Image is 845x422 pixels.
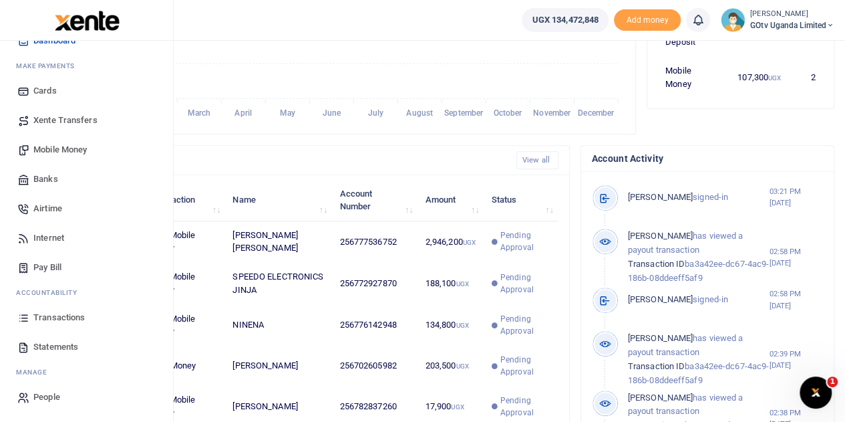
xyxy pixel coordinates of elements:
span: Pending Approval [500,395,551,419]
th: Account Number: activate to sort column ascending [332,179,417,221]
td: 2,946,200 [417,221,484,263]
li: Ac [11,282,162,303]
a: Mobile Money [11,135,162,165]
span: ake Payments [23,61,75,71]
td: 134,800 [417,304,484,346]
span: [PERSON_NAME] [628,231,693,241]
th: Name: activate to sort column ascending [225,179,332,221]
td: 188,100 [417,263,484,304]
span: Statements [33,340,78,354]
span: [PERSON_NAME] [628,393,693,403]
a: Banks [11,165,162,194]
td: 2 [788,57,823,98]
a: Dashboard [11,26,162,56]
span: Mobile Money [33,143,87,156]
td: 256776142948 [332,304,417,346]
h4: Recent Transactions [62,153,506,168]
tspan: December [578,108,615,118]
span: Add money [614,9,681,31]
span: Airtime [33,202,62,215]
span: Transaction ID [628,259,685,269]
th: Transaction: activate to sort column ascending [141,179,225,221]
td: MTN Mobile Money [141,221,225,263]
iframe: Intercom live chat [800,377,832,409]
img: logo-large [55,11,120,31]
td: MTN Mobile Money [141,304,225,346]
span: People [33,391,60,404]
a: View all [516,151,558,169]
tspan: June [322,108,341,118]
td: SPEEDO ELECTRONICS JINJA [225,263,332,304]
small: UGX [456,362,468,370]
td: 256772927870 [332,263,417,304]
li: M [11,56,162,76]
td: [PERSON_NAME] [PERSON_NAME] [225,221,332,263]
small: 03:21 PM [DATE] [769,186,823,209]
span: Pending Approval [500,354,551,378]
small: UGX [463,239,476,246]
span: Cards [33,84,57,98]
span: Transactions [33,311,85,324]
p: signed-in [628,293,770,307]
tspan: April [234,108,252,118]
a: People [11,383,162,412]
tspan: July [367,108,383,118]
p: signed-in [628,191,770,205]
li: Toup your wallet [614,9,681,31]
span: UGX 134,472,848 [532,13,599,27]
span: Dashboard [33,34,75,47]
a: Airtime [11,194,162,223]
span: GOtv Uganda Limited [750,19,834,31]
a: Internet [11,223,162,253]
a: UGX 134,472,848 [522,8,609,32]
span: Pending Approval [500,272,551,296]
a: profile-user [PERSON_NAME] GOtv Uganda Limited [721,8,834,32]
span: countability [26,288,77,298]
tspan: May [279,108,295,118]
td: 256702605982 [332,346,417,386]
img: profile-user [721,8,745,32]
a: Pay Bill [11,253,162,282]
span: [PERSON_NAME] [628,192,693,202]
td: MTN Mobile Money [141,263,225,304]
td: 107,300 [713,57,788,98]
p: has viewed a payout transaction ba3a42ee-dc67-4ac9-186b-08ddeeff5af9 [628,229,770,285]
span: anage [23,367,47,377]
td: Mobile Money [658,57,714,98]
li: Wallet ballance [516,8,614,32]
small: UGX [456,280,468,288]
span: Pending Approval [500,313,551,337]
tspan: August [406,108,433,118]
small: [PERSON_NAME] [750,9,834,20]
a: Statements [11,332,162,362]
span: [PERSON_NAME] [628,333,693,343]
td: 203,500 [417,346,484,386]
td: Airtel Money [141,346,225,386]
tspan: March [188,108,211,118]
span: 1 [827,377,838,387]
a: Add money [614,14,681,24]
tspan: October [494,108,523,118]
small: 02:58 PM [DATE] [769,288,823,311]
p: has viewed a payout transaction ba3a42ee-dc67-4ac9-186b-08ddeeff5af9 [628,332,770,387]
td: [PERSON_NAME] [225,346,332,386]
tspan: September [444,108,484,118]
span: Xente Transfers [33,114,98,127]
span: Transaction ID [628,361,685,371]
th: Status: activate to sort column ascending [484,179,558,221]
span: Banks [33,173,58,186]
small: 02:39 PM [DATE] [769,348,823,371]
a: Cards [11,76,162,106]
small: UGX [451,403,464,411]
tspan: November [533,108,571,118]
small: UGX [768,74,781,82]
h4: Account Activity [592,151,823,166]
a: Transactions [11,303,162,332]
li: M [11,362,162,383]
small: UGX [456,322,468,329]
a: logo-small logo-large logo-large [53,15,120,25]
span: [PERSON_NAME] [628,294,693,304]
td: 256777536752 [332,221,417,263]
span: Pending Approval [500,229,551,253]
td: NINENA [225,304,332,346]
